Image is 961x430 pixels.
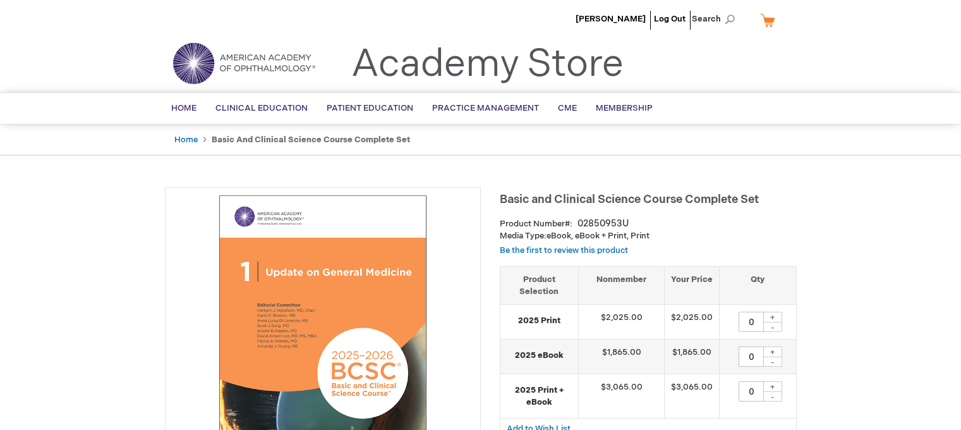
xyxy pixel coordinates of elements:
div: + [763,312,782,322]
div: - [763,322,782,332]
a: [PERSON_NAME] [576,14,646,24]
div: + [763,347,782,357]
td: $1,865.00 [578,340,665,374]
a: Academy Store [351,42,624,87]
th: Nonmember [578,266,665,304]
th: Product Selection [500,266,579,304]
strong: Media Type: [500,231,547,241]
input: Qty [739,312,764,332]
div: + [763,381,782,392]
span: Patient Education [327,103,413,113]
div: 02850953U [577,218,629,230]
td: $3,065.00 [665,374,720,419]
a: Home [174,135,198,145]
span: Basic and Clinical Science Course Complete Set [500,193,759,206]
div: - [763,357,782,367]
a: Be the first to review this product [500,245,628,255]
strong: Basic and Clinical Science Course Complete Set [212,135,410,145]
span: Home [171,103,196,113]
span: Clinical Education [215,103,308,113]
td: $1,865.00 [665,340,720,374]
p: eBook, eBook + Print, Print [500,230,797,242]
th: Qty [720,266,796,304]
td: $2,025.00 [578,305,665,340]
strong: 2025 eBook [507,350,572,362]
span: Membership [596,103,653,113]
strong: 2025 Print + eBook [507,384,572,408]
strong: Product Number [500,219,572,229]
input: Qty [739,381,764,402]
a: Log Out [654,14,686,24]
td: $2,025.00 [665,305,720,340]
span: CME [558,103,577,113]
span: Search [692,6,740,32]
strong: 2025 Print [507,315,572,327]
input: Qty [739,347,764,367]
span: Practice Management [432,103,539,113]
th: Your Price [665,266,720,304]
div: - [763,391,782,402]
td: $3,065.00 [578,374,665,419]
